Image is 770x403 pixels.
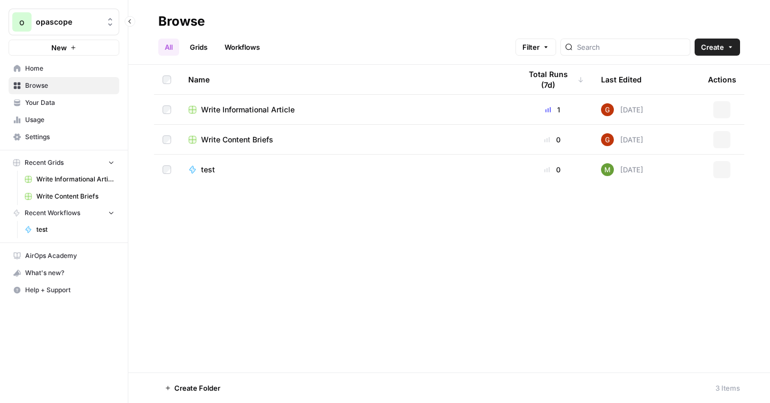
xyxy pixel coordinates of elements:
[9,94,119,111] a: Your Data
[601,103,643,116] div: [DATE]
[20,188,119,205] a: Write Content Briefs
[201,134,273,145] span: Write Content Briefs
[188,164,504,175] a: test
[25,98,114,108] span: Your Data
[25,132,114,142] span: Settings
[9,111,119,128] a: Usage
[25,285,114,295] span: Help + Support
[174,383,220,393] span: Create Folder
[218,39,266,56] a: Workflows
[695,39,740,56] button: Create
[9,60,119,77] a: Home
[25,158,64,168] span: Recent Grids
[25,81,114,90] span: Browse
[188,134,504,145] a: Write Content Briefs
[521,164,584,175] div: 0
[9,128,119,146] a: Settings
[9,264,119,282] button: What's new?
[36,17,101,27] span: opascope
[577,42,686,52] input: Search
[158,13,205,30] div: Browse
[36,174,114,184] span: Write Informational Article
[601,163,614,176] img: aw4436e01evswxek5rw27mrzmtbw
[183,39,214,56] a: Grids
[601,133,614,146] img: pobvtkb4t1czagu00cqquhmopsq1
[601,103,614,116] img: pobvtkb4t1czagu00cqquhmopsq1
[521,65,584,94] div: Total Runs (7d)
[201,104,295,115] span: Write Informational Article
[25,115,114,125] span: Usage
[51,42,67,53] span: New
[20,171,119,188] a: Write Informational Article
[601,163,643,176] div: [DATE]
[25,64,114,73] span: Home
[701,42,724,52] span: Create
[521,104,584,115] div: 1
[36,192,114,201] span: Write Content Briefs
[25,208,80,218] span: Recent Workflows
[708,65,736,94] div: Actions
[19,16,25,28] span: o
[515,39,556,56] button: Filter
[522,42,540,52] span: Filter
[9,155,119,171] button: Recent Grids
[715,383,740,393] div: 3 Items
[9,77,119,94] a: Browse
[9,9,119,35] button: Workspace: opascope
[521,134,584,145] div: 0
[601,65,642,94] div: Last Edited
[9,247,119,264] a: AirOps Academy
[9,265,119,281] div: What's new?
[20,221,119,238] a: test
[9,205,119,221] button: Recent Workflows
[158,379,227,397] button: Create Folder
[36,225,114,234] span: test
[201,164,215,175] span: test
[601,133,643,146] div: [DATE]
[9,282,119,299] button: Help + Support
[188,104,504,115] a: Write Informational Article
[158,39,179,56] a: All
[9,40,119,56] button: New
[25,251,114,261] span: AirOps Academy
[188,65,504,94] div: Name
